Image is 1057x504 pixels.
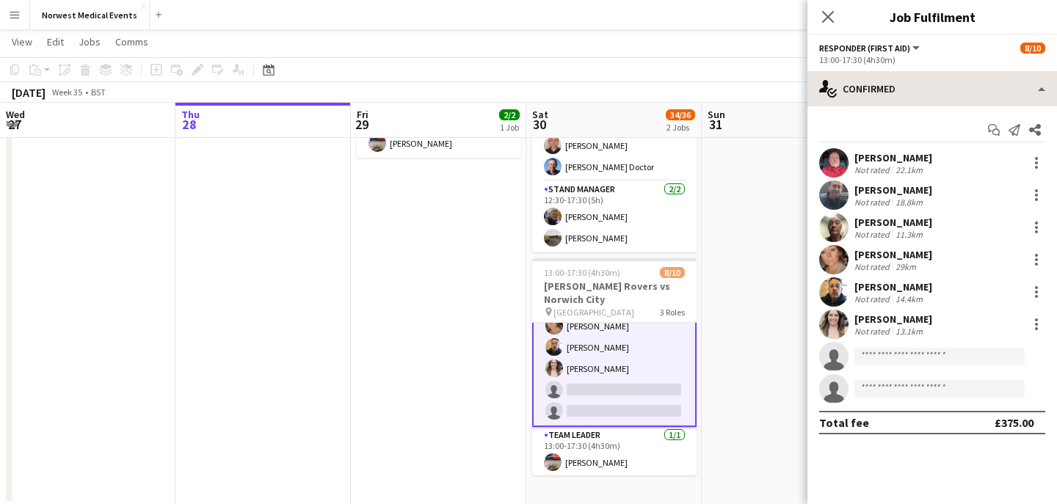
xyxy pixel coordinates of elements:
div: Not rated [854,229,893,240]
span: Sat [532,108,548,121]
span: 8/10 [660,267,685,278]
div: [PERSON_NAME] [854,248,932,261]
span: Thu [181,108,200,121]
span: View [12,35,32,48]
div: 22.1km [893,164,926,175]
span: Sun [708,108,725,121]
div: [PERSON_NAME] [854,280,932,293]
div: 13:00-17:30 (4h30m) [819,54,1045,65]
div: Not rated [854,293,893,304]
div: Total fee [819,415,869,430]
div: 29km [893,261,919,272]
span: Edit [47,35,64,48]
div: Not rated [854,164,893,175]
a: Comms [109,32,154,51]
app-card-role: Stand Manager2/212:30-17:30 (5h)[PERSON_NAME][PERSON_NAME] [532,181,697,252]
div: 2 Jobs [666,122,694,133]
div: 18.8km [893,197,926,208]
span: Fri [357,108,368,121]
div: [PERSON_NAME] [854,151,932,164]
span: 29 [355,116,368,133]
div: 1 Job [500,122,519,133]
app-card-role: Team Leader1/113:00-17:30 (4h30m)[PERSON_NAME] [532,427,697,477]
button: Norwest Medical Events [30,1,150,29]
span: 28 [179,116,200,133]
span: Responder (First Aid) [819,43,910,54]
span: 3 Roles [660,307,685,318]
div: Confirmed [807,71,1057,106]
app-job-card: 13:00-17:30 (4h30m)8/10[PERSON_NAME] Rovers vs Norwich City [GEOGRAPHIC_DATA]3 Roles[PERSON_NAME]... [532,258,697,475]
div: Not rated [854,197,893,208]
div: 13.1km [893,326,926,337]
span: [GEOGRAPHIC_DATA] [553,307,634,318]
span: 31 [705,116,725,133]
span: Comms [115,35,148,48]
span: 30 [530,116,548,133]
div: £375.00 [995,415,1034,430]
app-job-card: 12:30-17:30 (5h)26/26Manchester United vs Burnley FC [GEOGRAPHIC_DATA]3 Roles[PERSON_NAME]Senior ... [532,35,697,252]
app-card-role: [PERSON_NAME][PERSON_NAME][PERSON_NAME][PERSON_NAME][PERSON_NAME][PERSON_NAME] [532,225,697,427]
div: Not rated [854,261,893,272]
h3: [PERSON_NAME] Rovers vs Norwich City [532,280,697,306]
h3: Job Fulfilment [807,7,1057,26]
div: 11.3km [893,229,926,240]
a: Edit [41,32,70,51]
span: Jobs [79,35,101,48]
span: Wed [6,108,25,121]
button: Responder (First Aid) [819,43,922,54]
span: Week 35 [48,87,85,98]
div: 14.4km [893,293,926,304]
a: Jobs [73,32,106,51]
span: 34/36 [666,109,695,120]
div: BST [91,87,106,98]
div: [PERSON_NAME] [854,216,932,229]
div: [PERSON_NAME] [854,313,932,326]
a: View [6,32,38,51]
div: [DATE] [12,85,46,100]
div: Not rated [854,326,893,337]
div: [PERSON_NAME] [854,183,932,197]
span: 27 [4,116,25,133]
span: 8/10 [1020,43,1045,54]
span: 2/2 [499,109,520,120]
span: 13:00-17:30 (4h30m) [544,267,620,278]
